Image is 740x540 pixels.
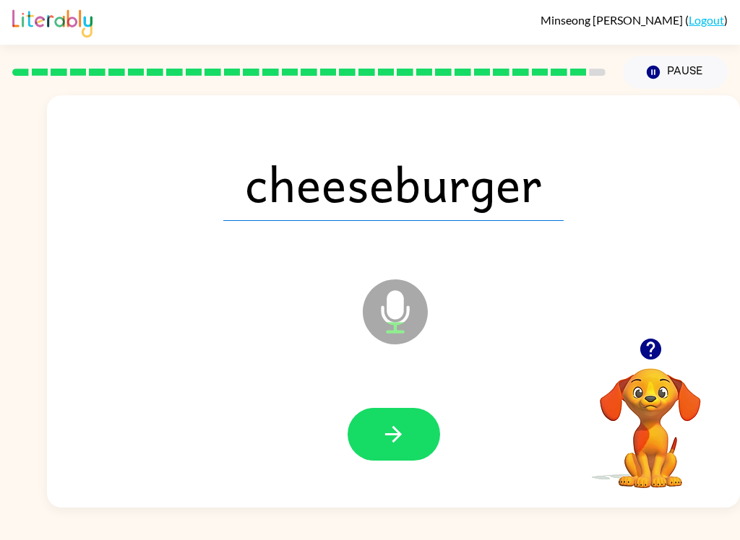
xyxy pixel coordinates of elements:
div: ( ) [541,13,728,27]
video: Your browser must support playing .mp4 files to use Literably. Please try using another browser. [578,346,723,490]
span: cheeseburger [223,146,564,221]
img: Literably [12,6,92,38]
span: Minseong [PERSON_NAME] [541,13,685,27]
a: Logout [689,13,724,27]
button: Pause [623,56,728,89]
